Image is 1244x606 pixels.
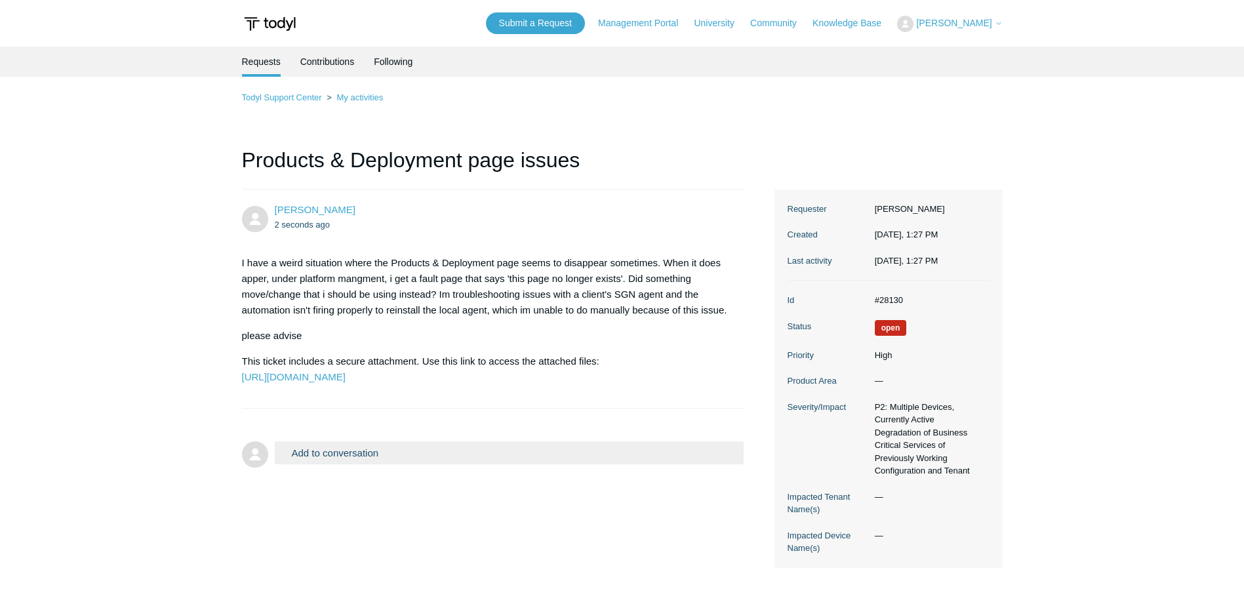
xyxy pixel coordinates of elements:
[242,371,346,382] a: [URL][DOMAIN_NAME]
[868,349,990,362] dd: High
[788,401,868,414] dt: Severity/Impact
[300,47,355,77] a: Contributions
[242,92,325,102] li: Todyl Support Center
[336,92,383,102] a: My activities
[374,47,412,77] a: Following
[788,374,868,388] dt: Product Area
[275,220,331,230] time: 09/15/2025, 13:27
[788,349,868,362] dt: Priority
[868,491,990,504] dd: —
[275,204,355,215] span: Lucas Winchowky
[242,328,731,344] p: please advise
[694,16,747,30] a: University
[868,294,990,307] dd: #28130
[788,320,868,333] dt: Status
[868,401,990,477] dd: P2: Multiple Devices, Currently Active Degradation of Business Critical Services of Previously Wo...
[486,12,585,34] a: Submit a Request
[875,256,938,266] time: 09/15/2025, 13:27
[242,12,298,36] img: Todyl Support Center Help Center home page
[897,16,1002,32] button: [PERSON_NAME]
[916,18,992,28] span: [PERSON_NAME]
[242,92,322,102] a: Todyl Support Center
[875,320,907,336] span: We are working on a response for you
[788,529,868,555] dt: Impacted Device Name(s)
[598,16,691,30] a: Management Portal
[788,254,868,268] dt: Last activity
[788,228,868,241] dt: Created
[275,441,744,464] button: Add to conversation
[875,230,938,239] time: 09/15/2025, 13:27
[868,529,990,542] dd: —
[788,203,868,216] dt: Requester
[324,92,383,102] li: My activities
[788,294,868,307] dt: Id
[788,491,868,516] dt: Impacted Tenant Name(s)
[242,255,731,318] p: I have a weird situation where the Products & Deployment page seems to disappear sometimes. When ...
[242,353,731,385] p: This ticket includes a secure attachment. Use this link to access the attached files:
[275,204,355,215] a: [PERSON_NAME]
[750,16,810,30] a: Community
[242,47,281,77] li: Requests
[868,203,990,216] dd: [PERSON_NAME]
[813,16,894,30] a: Knowledge Base
[242,144,744,190] h1: Products & Deployment page issues
[868,374,990,388] dd: —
